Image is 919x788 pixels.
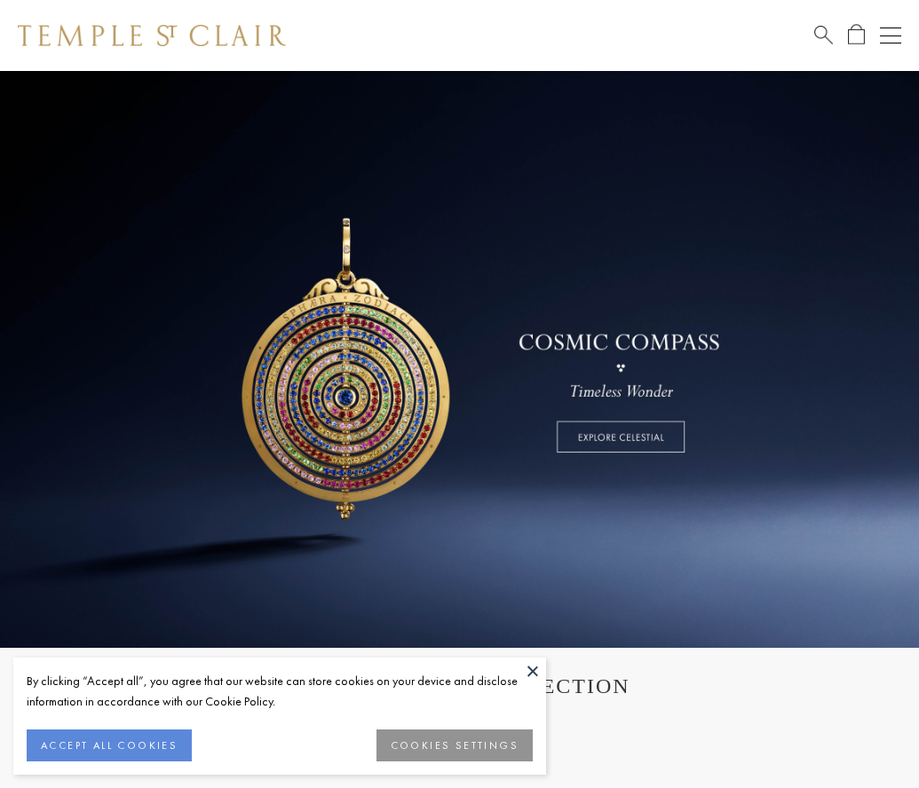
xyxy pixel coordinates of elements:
button: ACCEPT ALL COOKIES [27,729,192,761]
a: Search [814,24,833,46]
div: By clicking “Accept all”, you agree that our website can store cookies on your device and disclos... [27,671,533,712]
button: Open navigation [880,25,901,46]
img: Temple St. Clair [18,25,286,46]
button: COOKIES SETTINGS [376,729,533,761]
a: Open Shopping Bag [848,24,865,46]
